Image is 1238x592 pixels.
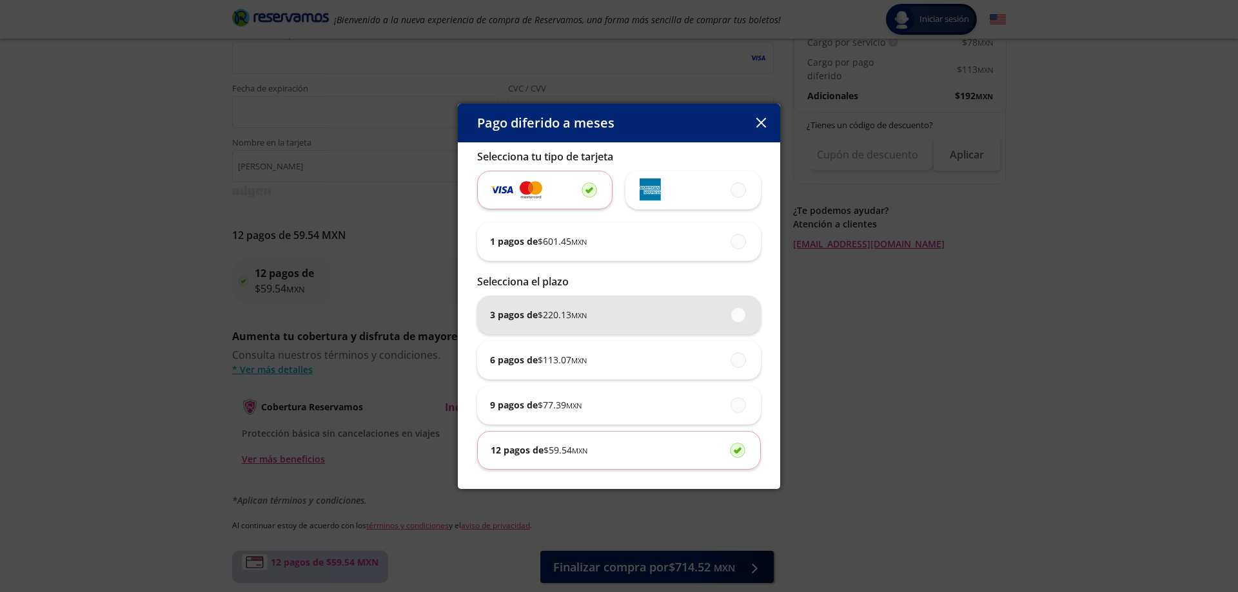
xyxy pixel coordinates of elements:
span: $ 59.54 [544,443,587,457]
small: MXN [571,310,587,320]
p: 6 pagos de [490,353,587,367]
p: 12 pagos de [491,443,587,457]
img: svg+xml;base64,PD94bWwgdmVyc2lvbj0iMS4wIiBlbmNvZGluZz0iVVRGLTgiIHN0YW5kYWxvbmU9Im5vIj8+Cjxzdmcgd2... [638,178,661,201]
p: 9 pagos de [490,398,582,412]
span: $ 601.45 [538,234,587,248]
p: 1 pagos de [490,234,587,248]
img: svg+xml;base64,PD94bWwgdmVyc2lvbj0iMS4wIiBlbmNvZGluZz0iVVRGLTgiIHN0YW5kYWxvbmU9Im5vIj8+Cjxzdmcgd2... [491,182,513,197]
p: Pago diferido a meses [477,113,614,133]
p: 3 pagos de [490,308,587,321]
img: svg+xml;base64,PD94bWwgdmVyc2lvbj0iMS4wIiBlbmNvZGluZz0iVVRGLTgiIHN0YW5kYWxvbmU9Im5vIj8+Cjxzdmcgd2... [520,180,542,200]
small: MXN [566,401,582,410]
span: $ 77.39 [538,398,582,412]
span: $ 220.13 [538,308,587,321]
small: MXN [572,446,587,455]
span: $ 113.07 [538,353,587,367]
small: MXN [571,356,587,365]
p: Selecciona tu tipo de tarjeta [477,149,761,164]
p: Selecciona el plazo [477,274,761,289]
small: MXN [571,237,587,247]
